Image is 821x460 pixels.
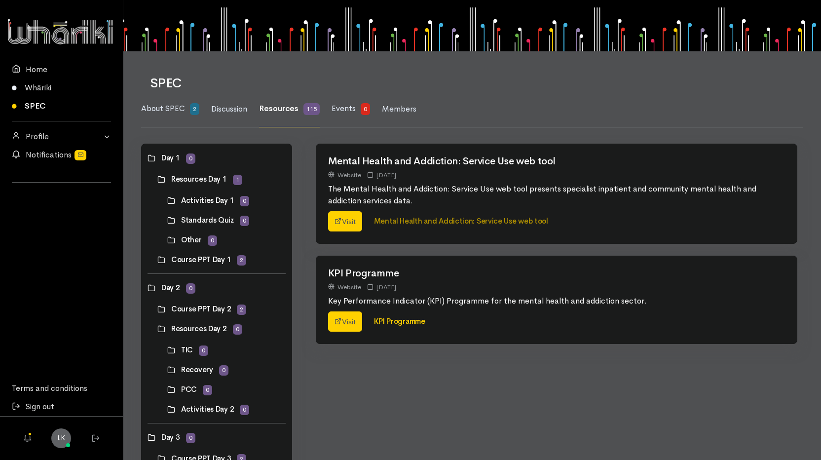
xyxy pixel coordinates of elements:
h1: SPEC [150,77,791,91]
h2: KPI Programme [328,268,785,279]
a: LK [51,428,71,448]
div: [DATE] [367,282,396,292]
div: Website [328,170,361,180]
span: Members [382,104,416,114]
span: 2 [190,103,199,115]
a: Events 0 [332,91,370,127]
p: Key Performance Indicator (KPI) Programme for the mental health and addiction sector. [328,295,785,307]
iframe: LinkedIn Embedded Content [42,189,81,200]
h2: Mental Health and Addiction: Service Use web tool [328,156,785,167]
span: Discussion [211,104,247,114]
a: Discussion [211,91,247,127]
div: [DATE] [367,170,396,180]
span: About SPEC [141,103,185,114]
a: Resources 115 [259,91,320,127]
span: Resources [259,103,299,114]
p: The Mental Health and Addiction: Service Use web tool presents specialist inpatient and community... [328,183,785,207]
span: Events [332,103,356,114]
div: Website [328,282,361,292]
a: Visit [328,311,362,332]
a: About SPEC 2 [141,91,199,127]
a: Mental Health and Addiction: Service Use web tool [374,216,548,226]
a: Members [382,91,416,127]
a: KPI Programme [374,316,425,326]
span: 0 [361,103,370,115]
div: Follow us on LinkedIn [12,189,111,212]
span: 115 [303,103,320,115]
a: Visit [328,211,362,232]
